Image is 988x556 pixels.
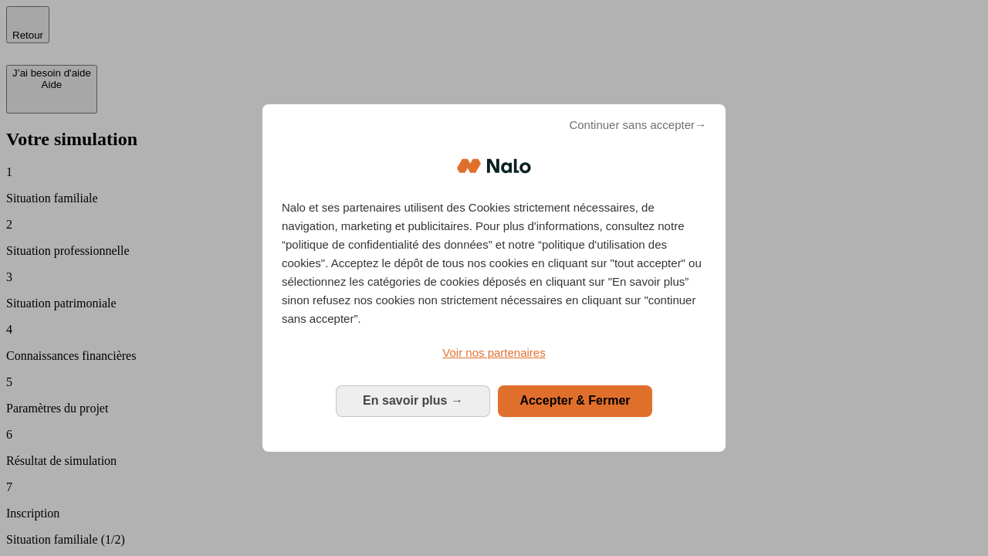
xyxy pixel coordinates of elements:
[457,143,531,189] img: Logo
[519,394,630,407] span: Accepter & Fermer
[498,385,652,416] button: Accepter & Fermer: Accepter notre traitement des données et fermer
[363,394,463,407] span: En savoir plus →
[262,104,726,451] div: Bienvenue chez Nalo Gestion du consentement
[442,346,545,359] span: Voir nos partenaires
[282,344,706,362] a: Voir nos partenaires
[282,198,706,328] p: Nalo et ses partenaires utilisent des Cookies strictement nécessaires, de navigation, marketing e...
[336,385,490,416] button: En savoir plus: Configurer vos consentements
[569,116,706,134] span: Continuer sans accepter→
